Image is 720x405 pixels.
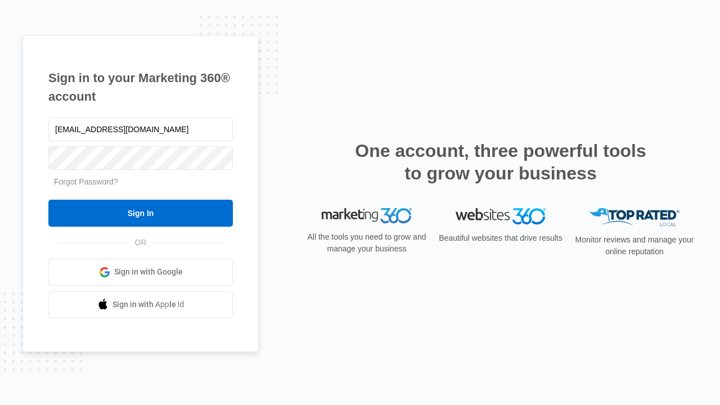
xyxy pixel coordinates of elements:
[48,291,233,318] a: Sign in with Apple Id
[54,177,118,186] a: Forgot Password?
[112,299,184,310] span: Sign in with Apple Id
[589,208,679,227] img: Top Rated Local
[48,200,233,227] input: Sign In
[438,232,564,244] p: Beautiful websites that drive results
[127,237,155,249] span: OR
[48,259,233,286] a: Sign in with Google
[48,118,233,141] input: Email
[571,234,697,258] p: Monitor reviews and manage your online reputation
[114,266,183,278] span: Sign in with Google
[322,208,412,224] img: Marketing 360
[456,208,546,224] img: Websites 360
[304,231,430,255] p: All the tools you need to grow and manage your business
[352,139,650,184] h2: One account, three powerful tools to grow your business
[48,69,233,106] h1: Sign in to your Marketing 360® account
